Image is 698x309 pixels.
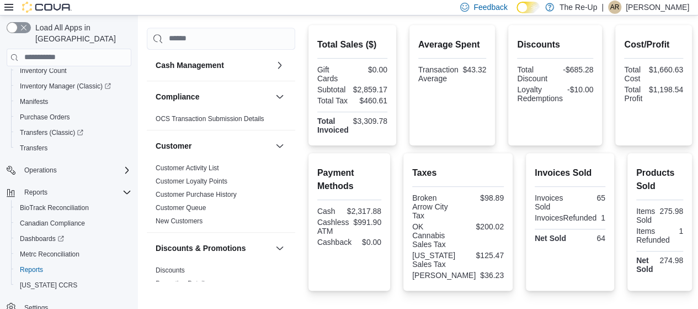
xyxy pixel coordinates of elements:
div: $98.89 [460,193,504,202]
div: 275.98 [659,207,683,216]
div: $1,660.63 [649,65,683,74]
h2: Invoices Sold [535,166,605,180]
span: Customer Activity List [156,164,219,172]
h2: Average Spent [418,38,486,51]
span: Metrc Reconciliation [20,250,79,259]
span: Feedback [473,2,507,13]
a: Customer Queue [156,204,206,212]
a: [US_STATE] CCRS [15,279,82,292]
div: Customer [147,161,295,232]
button: Metrc Reconciliation [11,247,136,262]
div: Transaction Average [418,65,459,83]
a: Purchase Orders [15,111,74,124]
button: Cash Management [156,60,271,71]
span: Inventory Count [20,66,67,75]
span: Customer Loyalty Points [156,177,227,186]
div: 65 [572,193,605,202]
p: The Re-Up [560,1,597,14]
span: BioTrack Reconciliation [20,203,89,212]
button: Discounts & Promotions [156,243,271,254]
div: Compliance [147,112,295,130]
a: OCS Transaction Submission Details [156,115,264,123]
h3: Customer [156,140,191,151]
button: Inventory Count [11,63,136,78]
div: -$10.00 [567,85,593,94]
div: 64 [572,234,605,243]
span: Customer Purchase History [156,190,237,199]
button: Reports [11,262,136,277]
div: OK Cannabis Sales Tax [412,222,456,249]
div: $0.00 [354,65,387,74]
span: New Customers [156,217,203,226]
h2: Discounts [517,38,593,51]
button: BioTrack Reconciliation [11,200,136,216]
span: Manifests [15,95,131,108]
span: Transfers (Classic) [20,128,83,137]
div: InvoicesRefunded [535,213,596,222]
strong: Total Invoiced [317,117,349,134]
a: Customer Purchase History [156,191,237,198]
div: Gift Cards [317,65,350,83]
a: Dashboards [11,231,136,247]
button: Cash Management [273,59,286,72]
span: Washington CCRS [15,279,131,292]
img: Cova [22,2,72,13]
button: Operations [20,164,61,177]
div: Total Profit [624,85,644,103]
span: AR [610,1,620,14]
div: Subtotal [317,85,349,94]
h2: Taxes [412,166,504,180]
span: Operations [24,166,57,175]
div: 1 [674,227,683,235]
a: Dashboards [15,232,68,245]
button: Purchase Orders [11,109,136,125]
span: Inventory Count [15,64,131,77]
a: Reports [15,263,47,276]
span: Promotion Details [156,279,208,288]
span: Inventory Manager (Classic) [15,80,131,93]
button: Compliance [273,90,286,103]
strong: Net Sold [636,256,653,274]
span: Inventory Manager (Classic) [20,82,111,91]
div: Total Tax [317,96,350,105]
span: Operations [20,164,131,177]
div: $1,198.54 [649,85,683,94]
p: | [601,1,604,14]
a: Transfers [15,142,52,155]
div: Loyalty Redemptions [517,85,563,103]
button: Customer [273,139,286,153]
div: Cashback [317,238,351,247]
a: Transfers (Classic) [11,125,136,140]
div: 274.98 [659,256,683,265]
div: Aaron Remington [608,1,621,14]
button: Reports [20,186,52,199]
a: Inventory Manager (Classic) [15,80,115,93]
span: Discounts [156,266,185,275]
div: Items Refunded [636,227,670,244]
div: [US_STATE] Sales Tax [412,251,456,269]
strong: Net Sold [535,234,566,243]
button: [US_STATE] CCRS [11,277,136,293]
div: Invoices Sold [535,193,568,211]
button: Compliance [156,91,271,102]
span: Manifests [20,97,48,106]
a: Promotion Details [156,280,208,287]
button: Manifests [11,94,136,109]
a: Transfers (Classic) [15,126,88,139]
div: $43.32 [463,65,487,74]
span: [US_STATE] CCRS [20,281,77,290]
a: Metrc Reconciliation [15,248,84,261]
span: Reports [20,186,131,199]
div: $36.23 [480,271,504,280]
input: Dark Mode [516,2,540,13]
div: Cashless ATM [317,218,349,235]
span: Canadian Compliance [20,219,85,228]
span: Reports [20,265,43,274]
h2: Total Sales ($) [317,38,387,51]
span: Purchase Orders [15,111,131,124]
div: $2,317.88 [347,207,381,216]
a: Inventory Manager (Classic) [11,78,136,94]
a: Inventory Count [15,64,71,77]
div: $2,859.17 [353,85,387,94]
